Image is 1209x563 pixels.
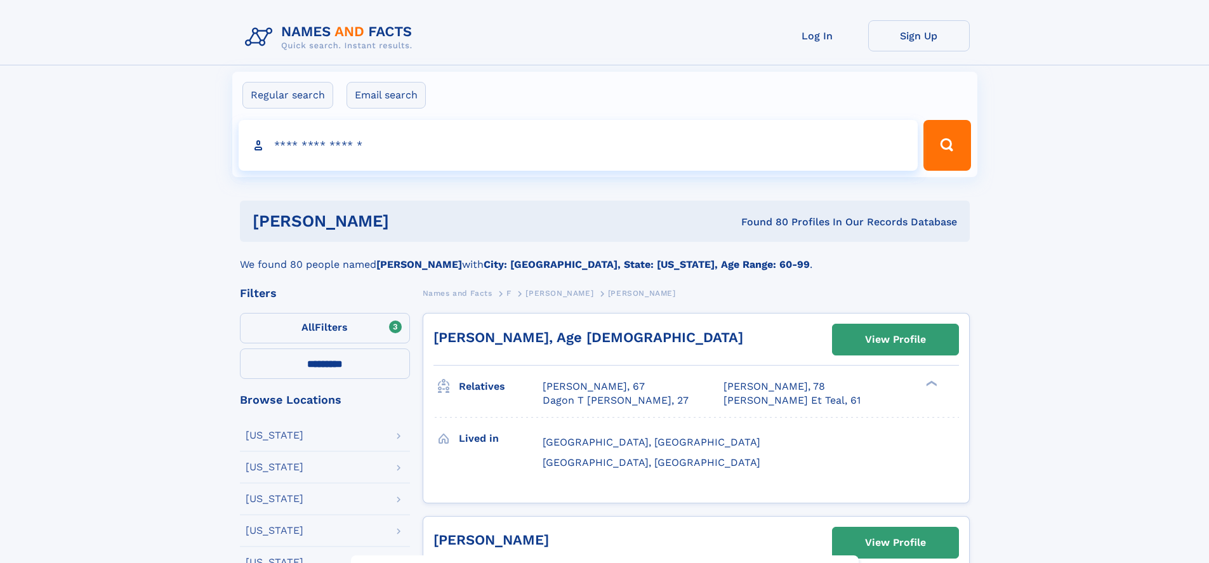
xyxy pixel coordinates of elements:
input: search input [239,120,918,171]
div: [US_STATE] [246,462,303,472]
label: Email search [347,82,426,109]
b: [PERSON_NAME] [376,258,462,270]
span: F [506,289,512,298]
a: [PERSON_NAME] [433,532,549,548]
h1: [PERSON_NAME] [253,213,565,229]
a: Dagon T [PERSON_NAME], 27 [543,394,689,407]
span: All [301,321,315,333]
a: [PERSON_NAME], 78 [723,380,825,394]
div: Found 80 Profiles In Our Records Database [565,215,957,229]
span: [PERSON_NAME] [608,289,676,298]
a: [PERSON_NAME] Et Teal, 61 [723,394,861,407]
h3: Relatives [459,376,543,397]
h3: Lived in [459,428,543,449]
button: Search Button [923,120,970,171]
a: View Profile [833,324,958,355]
span: [GEOGRAPHIC_DATA], [GEOGRAPHIC_DATA] [543,456,760,468]
div: We found 80 people named with . [240,242,970,272]
div: Browse Locations [240,394,410,406]
a: [PERSON_NAME], 67 [543,380,645,394]
b: City: [GEOGRAPHIC_DATA], State: [US_STATE], Age Range: 60-99 [484,258,810,270]
a: Names and Facts [423,285,492,301]
img: Logo Names and Facts [240,20,423,55]
div: View Profile [865,528,926,557]
a: F [506,285,512,301]
div: View Profile [865,325,926,354]
a: View Profile [833,527,958,558]
div: ❯ [923,380,938,388]
div: [US_STATE] [246,494,303,504]
div: [US_STATE] [246,526,303,536]
div: Filters [240,288,410,299]
span: [PERSON_NAME] [525,289,593,298]
label: Filters [240,313,410,343]
div: [US_STATE] [246,430,303,440]
label: Regular search [242,82,333,109]
span: [GEOGRAPHIC_DATA], [GEOGRAPHIC_DATA] [543,436,760,448]
a: Log In [767,20,868,51]
a: [PERSON_NAME], Age [DEMOGRAPHIC_DATA] [433,329,743,345]
a: Sign Up [868,20,970,51]
a: [PERSON_NAME] [525,285,593,301]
